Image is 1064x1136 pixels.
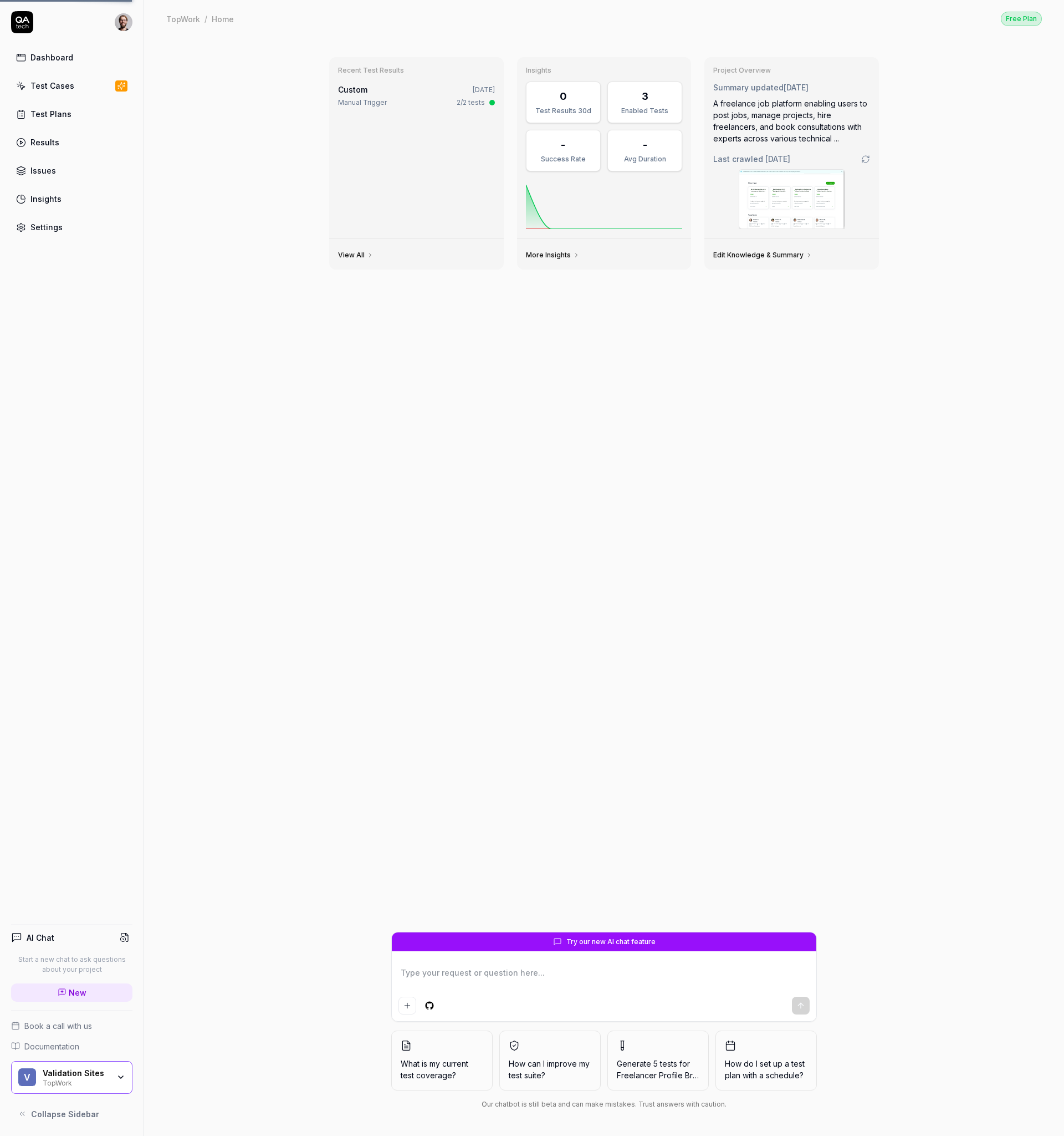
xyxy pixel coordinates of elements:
[509,1058,591,1081] span: How can I improve my test suite?
[11,1020,132,1032] a: Book a call with us
[30,221,63,233] div: Settings
[43,1078,109,1087] div: TopWork
[24,1020,92,1032] span: Book a call with us
[861,155,870,164] a: Go to crawling settings
[336,82,497,110] a: Custom[DATE]Manual Trigger2/2 tests
[11,188,132,210] a: Insights
[560,89,567,104] div: 0
[617,1058,699,1081] span: Generate 5 tests for
[11,160,132,181] a: Issues
[713,98,870,144] div: A freelance job platform enabling users to post jobs, manage projects, hire freelancers, and book...
[30,136,59,148] div: Results
[338,251,374,260] a: View All
[561,137,565,152] div: -
[11,1041,132,1052] a: Documentation
[765,154,790,164] time: [DATE]
[27,932,54,944] h4: AI Chat
[615,106,675,116] div: Enabled Tests
[11,103,132,125] a: Test Plans
[739,170,845,229] img: Screenshot
[30,165,56,176] div: Issues
[566,937,656,947] span: Try our new AI chat feature
[499,1031,601,1091] button: How can I improve my test suite?
[338,66,495,75] h3: Recent Test Results
[533,106,594,116] div: Test Results 30d
[338,85,367,94] span: Custom
[24,1041,79,1052] span: Documentation
[713,251,812,260] a: Edit Knowledge & Summary
[11,47,132,68] a: Dashboard
[69,987,86,998] span: New
[713,153,790,165] span: Last crawled
[642,89,648,104] div: 3
[713,66,870,75] h3: Project Overview
[212,13,234,24] div: Home
[1001,12,1042,26] div: Free Plan
[11,75,132,97] a: Test Cases
[43,1068,109,1078] div: Validation Sites
[30,108,71,120] div: Test Plans
[391,1031,493,1091] button: What is my current test coverage?
[338,98,387,108] div: Manual Trigger
[115,13,132,31] img: d4af4cc1-46da-4b6d-b55d-12ac9a222ca7.jpeg
[473,85,495,94] time: [DATE]
[643,137,647,152] div: -
[784,83,809,92] time: [DATE]
[725,1058,807,1081] span: How do I set up a test plan with a schedule?
[615,154,675,164] div: Avg Duration
[457,98,485,108] div: 2/2 tests
[617,1071,719,1080] span: Freelancer Profile Browsing
[204,13,207,24] div: /
[18,1068,36,1086] span: V
[398,997,416,1015] button: Add attachment
[391,1099,817,1109] div: Our chatbot is still beta and can make mistakes. Trust answers with caution.
[30,193,62,205] div: Insights
[1001,11,1042,26] a: Free Plan
[526,251,580,260] a: More Insights
[715,1031,817,1091] button: How do I set up a test plan with a schedule?
[11,955,132,975] p: Start a new chat to ask questions about your project
[11,1061,132,1094] button: VValidation SitesTopWork
[11,216,132,238] a: Settings
[607,1031,709,1091] button: Generate 5 tests forFreelancer Profile Browsing
[166,13,200,24] div: TopWork
[31,1108,99,1120] span: Collapse Sidebar
[526,66,683,75] h3: Insights
[11,983,132,1002] a: New
[11,131,132,153] a: Results
[30,80,74,92] div: Test Cases
[11,1103,132,1125] button: Collapse Sidebar
[401,1058,483,1081] span: What is my current test coverage?
[30,52,73,63] div: Dashboard
[713,83,784,92] span: Summary updated
[533,154,594,164] div: Success Rate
